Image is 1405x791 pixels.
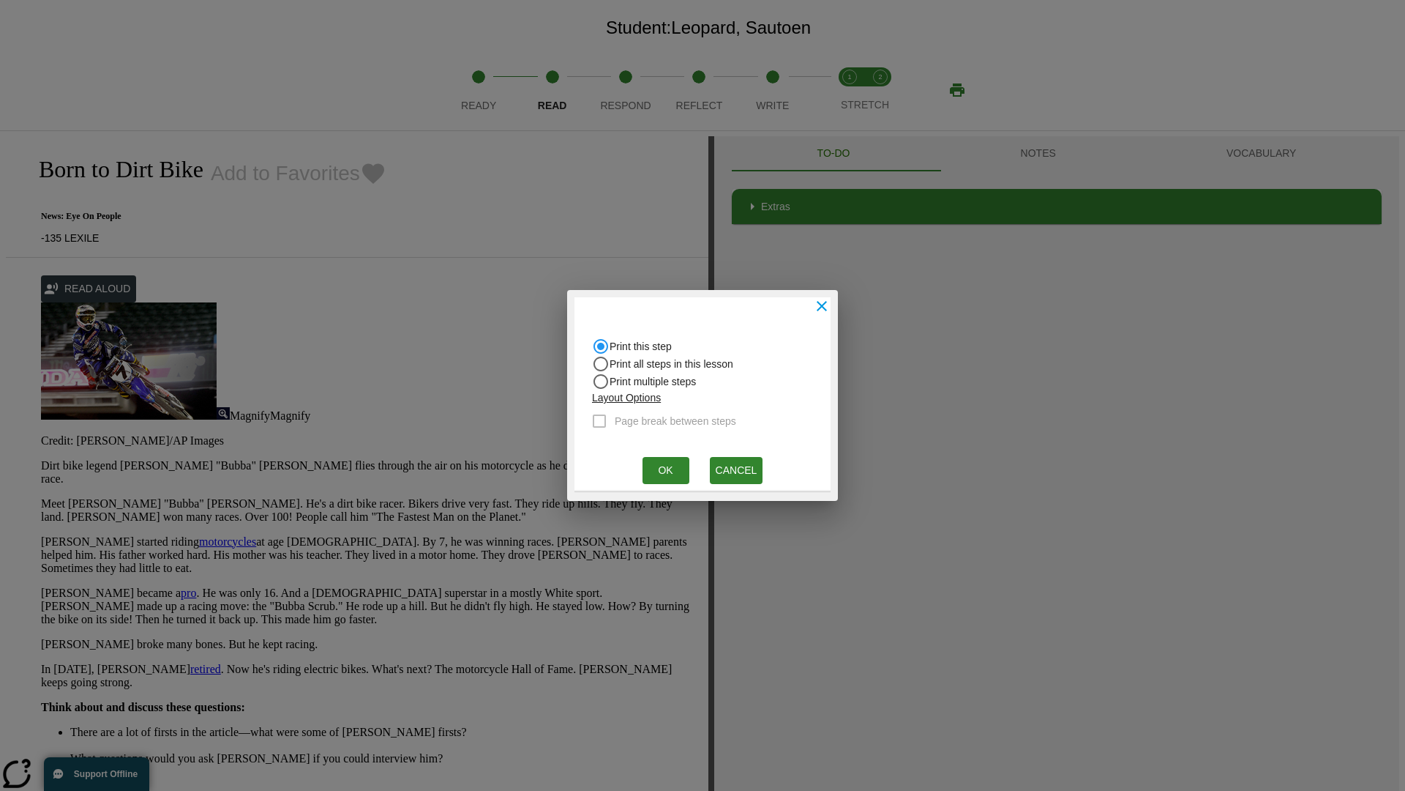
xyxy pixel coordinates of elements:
[615,414,736,429] span: Page break between steps
[610,339,672,354] span: Print this step
[610,374,696,390] span: Print multiple steps
[710,457,763,484] button: Cancel
[642,457,689,484] button: Ok, Will open in new browser window or tab
[610,357,733,372] span: Print all steps in this lesson
[592,390,748,406] p: Layout Options
[806,290,838,322] button: close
